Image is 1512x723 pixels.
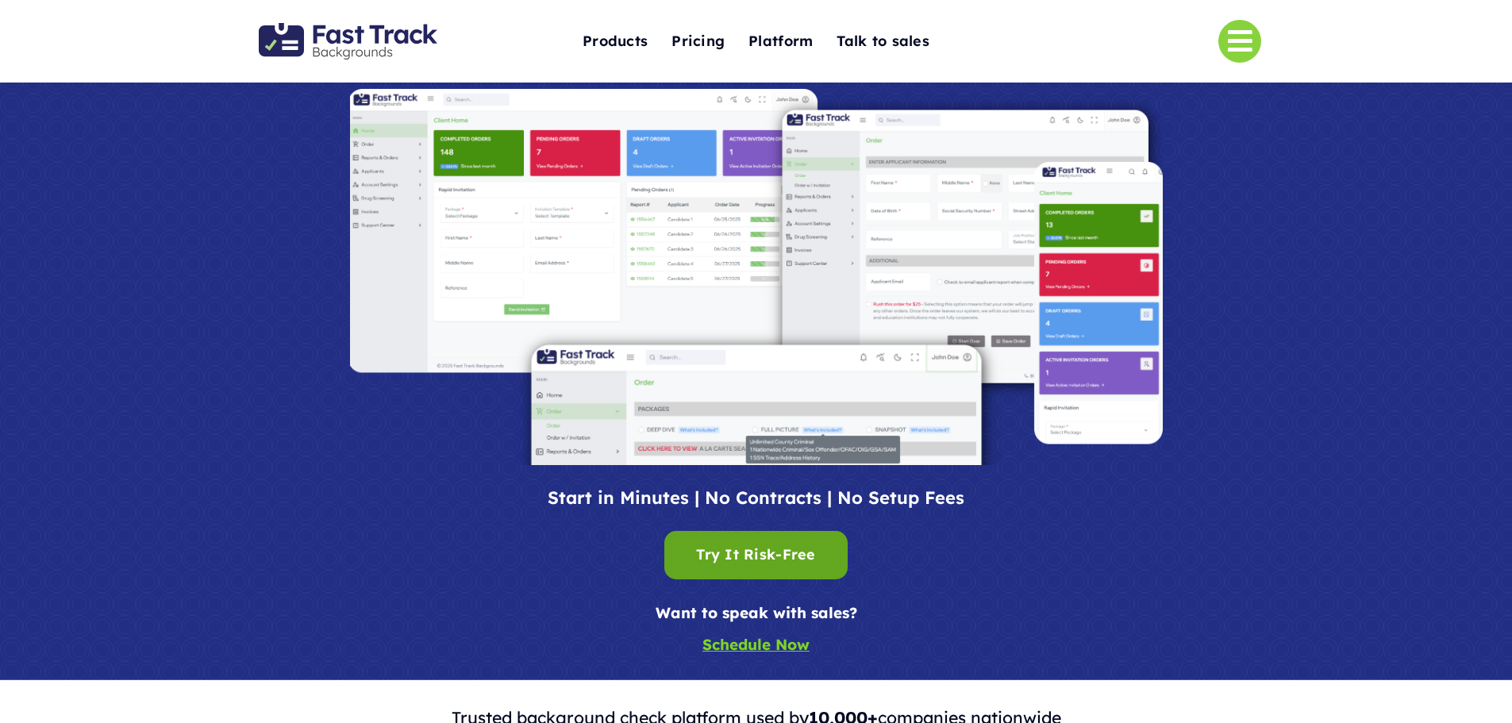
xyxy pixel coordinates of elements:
[350,89,1163,465] img: Fast Track Backgrounds Platform
[702,635,810,654] a: Schedule Now
[664,531,847,579] a: Try It Risk-Free
[837,29,929,54] span: Talk to sales
[656,603,857,622] span: Want to speak with sales?
[671,25,725,59] a: Pricing
[583,29,648,54] span: Products
[671,29,725,54] span: Pricing
[748,25,813,59] a: Platform
[503,2,1009,81] nav: One Page
[259,23,437,60] img: Fast Track Backgrounds Logo
[548,486,964,509] span: Start in Minutes | No Contracts | No Setup Fees
[748,29,813,54] span: Platform
[1218,20,1261,63] a: Link to #
[837,25,929,59] a: Talk to sales
[259,21,437,38] a: Fast Track Backgrounds Logo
